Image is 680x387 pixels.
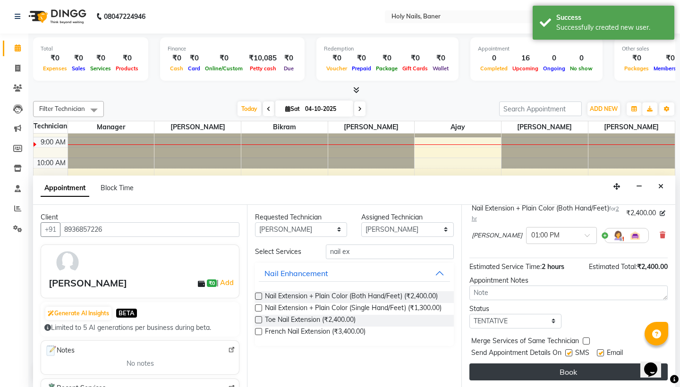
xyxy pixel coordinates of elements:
div: 0 [478,53,510,64]
span: No show [568,65,595,72]
div: 9:00 AM [39,137,68,147]
span: [PERSON_NAME] [154,121,241,133]
div: Appointment Notes [469,276,668,286]
span: [PERSON_NAME] [501,121,588,133]
div: Requested Technician [255,212,347,222]
a: Add [219,277,235,288]
span: Estimated Service Time: [469,262,542,271]
div: ₹10,085 [245,53,280,64]
span: Manager [68,121,154,133]
div: ₹0 [430,53,451,64]
span: Cash [168,65,186,72]
span: Card [186,65,203,72]
span: No notes [127,359,154,369]
div: Select Services [248,247,319,257]
div: 10:00 AM [35,158,68,168]
div: ₹0 [324,53,349,64]
span: Block Time [101,184,134,192]
span: SMS [575,348,589,360]
span: BETA [116,309,137,318]
button: +91 [41,222,60,237]
img: Interior.png [629,230,641,241]
div: Finance [168,45,297,53]
span: ADD NEW [590,105,618,112]
div: ₹0 [280,53,297,64]
span: Filter Technician [39,105,85,112]
span: Wallet [430,65,451,72]
div: Successfully created new user. [556,23,667,33]
img: Hairdresser.png [612,230,624,241]
span: Due [281,65,296,72]
div: Technician [34,121,68,131]
span: Nail Extension + Plain Color (Both Hand/Feet) (₹2,400.00) [265,291,438,303]
span: Merge Services of Same Technician [471,336,579,348]
span: Online/Custom [203,65,245,72]
span: Prepaid [349,65,374,72]
span: [PERSON_NAME] [328,121,415,133]
span: [PERSON_NAME] [472,231,522,240]
span: Upcoming [510,65,541,72]
button: Generate AI Insights [45,307,111,320]
div: ₹0 [400,53,430,64]
button: ADD NEW [587,102,620,116]
div: [PERSON_NAME] [49,276,127,290]
span: Toe Nail Extension (₹2,400.00) [265,315,356,327]
div: Nail Enhancement [264,268,328,279]
div: 16 [510,53,541,64]
div: 0 [541,53,568,64]
input: 2025-10-04 [302,102,349,116]
div: ₹0 [168,53,186,64]
div: Limited to 5 AI generations per business during beta. [44,323,236,333]
input: Search Appointment [499,101,582,116]
span: Petty cash [247,65,279,72]
div: ₹0 [69,53,88,64]
small: for [472,205,619,222]
span: Estimated Total: [589,262,637,271]
div: Nail Extension + Plain Color (Both Hand/Feet) [472,203,622,223]
span: Ajay [415,121,501,133]
span: Products [113,65,141,72]
span: ₹2,400.00 [637,262,668,271]
span: Voucher [324,65,349,72]
div: ₹0 [203,53,245,64]
div: ₹0 [374,53,400,64]
span: Bikram [241,121,328,133]
span: Completed [478,65,510,72]
button: Close [654,179,668,194]
button: Book [469,363,668,380]
b: 08047224946 [104,3,145,30]
div: Total [41,45,141,53]
img: logo [24,3,89,30]
div: ₹0 [41,53,69,64]
div: ₹0 [622,53,651,64]
div: 0 [568,53,595,64]
span: Email [607,348,623,360]
span: ₹2,400.00 [626,208,656,218]
span: Services [88,65,113,72]
iframe: chat widget [640,349,671,378]
span: Sat [283,105,302,112]
span: Notes [45,345,75,357]
img: avatar [54,249,81,276]
span: Expenses [41,65,69,72]
span: [PERSON_NAME] [588,121,675,133]
input: Search by service name [326,244,453,259]
span: 2 hours [542,262,564,271]
span: Packages [622,65,651,72]
span: | [217,277,235,288]
span: French Nail Extension (₹3,400.00) [265,327,365,338]
div: Redemption [324,45,451,53]
span: Nail Extension + Plain Color (Single Hand/Feet) (₹1,300.00) [265,303,442,315]
div: Assigned Technician [361,212,453,222]
span: Appointment [41,180,89,197]
span: Ongoing [541,65,568,72]
span: Package [374,65,400,72]
i: Edit price [660,210,665,216]
span: 2 hr [472,205,619,222]
div: Appointment [478,45,595,53]
span: Today [238,101,261,116]
div: Success [556,13,667,23]
span: Gift Cards [400,65,430,72]
span: Sales [69,65,88,72]
button: Nail Enhancement [259,265,450,282]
